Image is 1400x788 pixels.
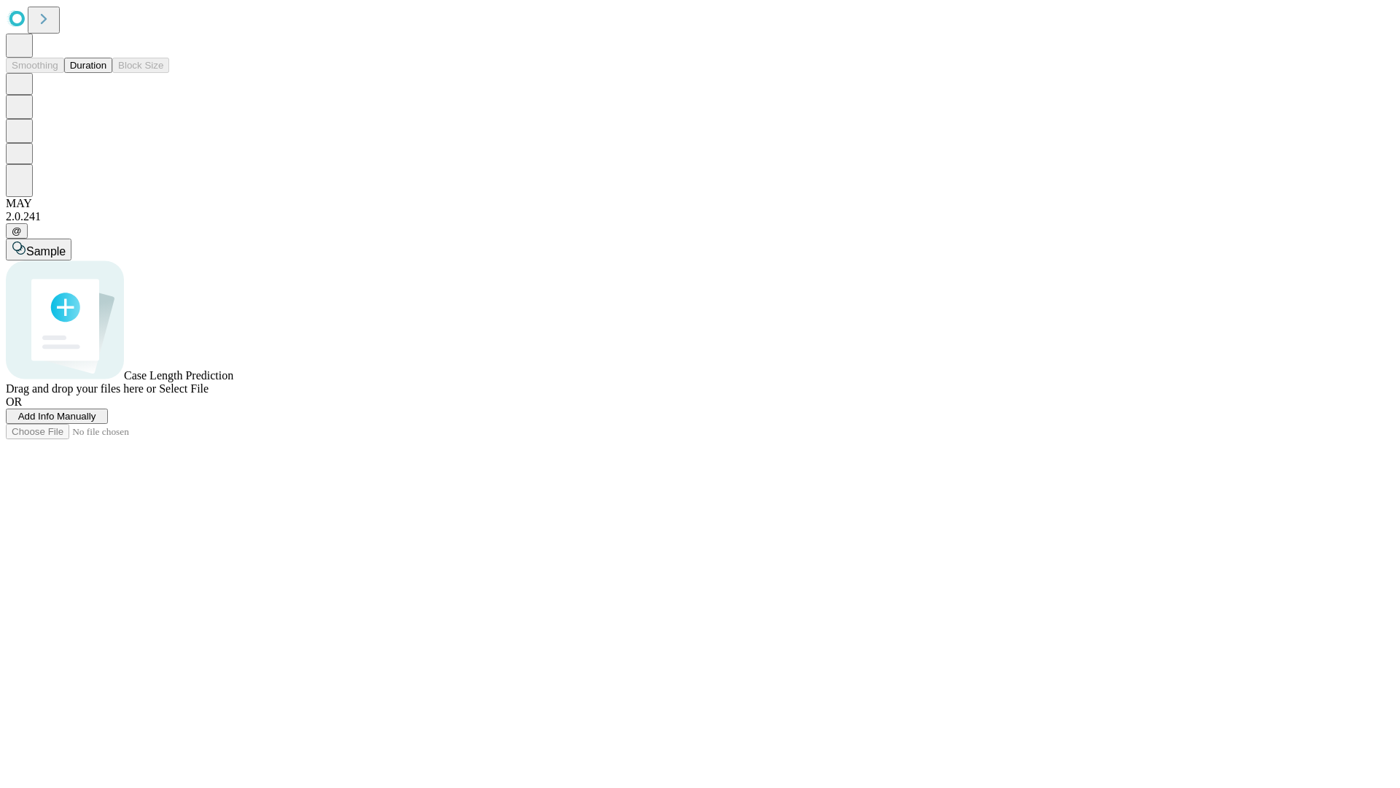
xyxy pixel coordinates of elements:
[26,245,66,258] span: Sample
[6,197,1394,210] div: MAY
[6,395,22,408] span: OR
[124,369,233,382] span: Case Length Prediction
[159,382,209,395] span: Select File
[64,58,112,73] button: Duration
[6,210,1394,223] div: 2.0.241
[6,239,71,260] button: Sample
[6,223,28,239] button: @
[12,225,22,236] span: @
[6,382,156,395] span: Drag and drop your files here or
[18,411,96,422] span: Add Info Manually
[112,58,169,73] button: Block Size
[6,58,64,73] button: Smoothing
[6,409,108,424] button: Add Info Manually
